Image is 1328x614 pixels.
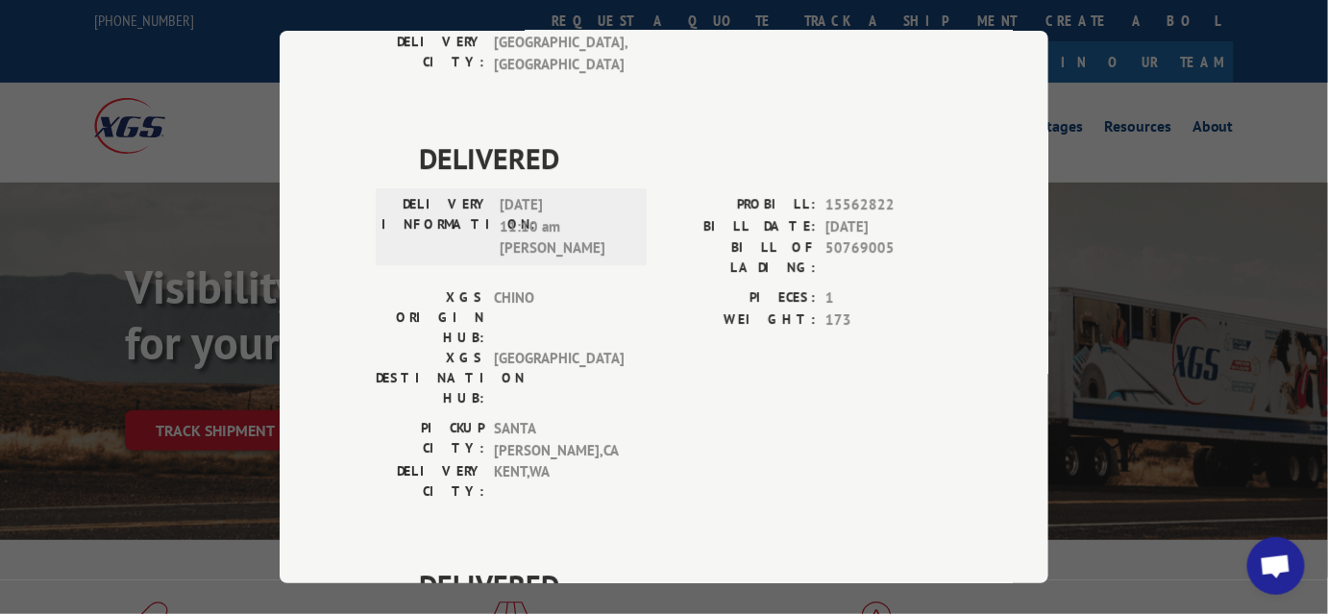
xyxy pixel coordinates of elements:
label: PROBILL: [664,194,816,216]
label: BILL OF LADING: [664,237,816,278]
label: BILL DATE: [664,216,816,238]
span: KENT , WA [494,461,624,502]
span: 50769005 [825,237,952,278]
span: 1 [825,287,952,309]
span: 173 [825,309,952,332]
label: XGS ORIGIN HUB: [376,287,484,348]
span: DELIVERED [419,136,952,180]
div: Open chat [1247,537,1305,595]
label: DELIVERY INFORMATION: [381,194,490,259]
label: PICKUP CITY: [376,418,484,461]
label: PIECES: [664,287,816,309]
span: CHINO [494,287,624,348]
span: [GEOGRAPHIC_DATA] [494,348,624,408]
label: XGS DESTINATION HUB: [376,348,484,408]
span: DELIVERED [419,563,952,606]
label: DELIVERY CITY: [376,461,484,502]
span: [DATE] [825,216,952,238]
label: DELIVERY CITY: [376,32,484,75]
span: [DATE] 11:10 am [PERSON_NAME] [500,194,629,259]
span: [GEOGRAPHIC_DATA] , [GEOGRAPHIC_DATA] [494,32,624,75]
label: WEIGHT: [664,309,816,332]
span: SANTA [PERSON_NAME] , CA [494,418,624,461]
span: 15562822 [825,194,952,216]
